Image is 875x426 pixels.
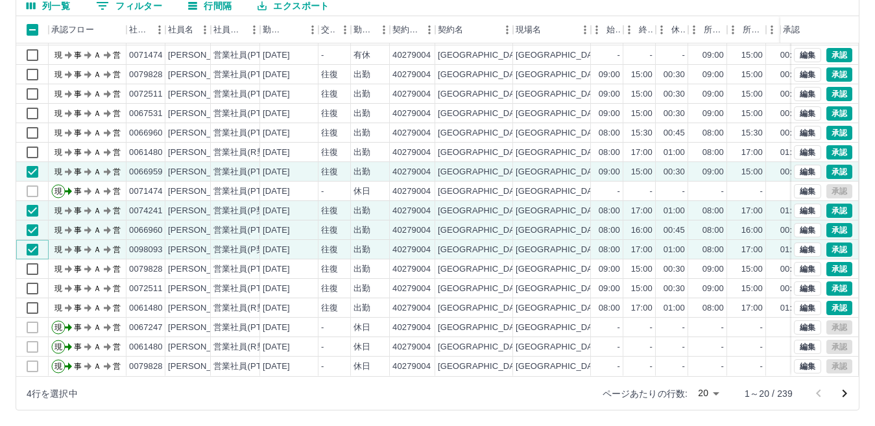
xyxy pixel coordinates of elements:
[93,128,101,137] text: Ａ
[664,224,685,237] div: 00:45
[354,108,370,120] div: 出勤
[438,263,527,276] div: [GEOGRAPHIC_DATA]
[702,147,724,159] div: 08:00
[438,244,527,256] div: [GEOGRAPHIC_DATA]
[321,224,338,237] div: 往復
[213,263,282,276] div: 営業社員(PT契約)
[168,224,239,237] div: [PERSON_NAME]
[516,88,710,101] div: [GEOGRAPHIC_DATA]立[PERSON_NAME]小学校
[129,49,163,62] div: 0071474
[516,166,710,178] div: [GEOGRAPHIC_DATA]立[PERSON_NAME]小学校
[741,263,763,276] div: 15:00
[54,148,62,157] text: 現
[354,147,370,159] div: 出勤
[826,262,852,276] button: 承認
[631,127,653,139] div: 15:30
[113,187,121,196] text: 営
[650,185,653,198] div: -
[516,127,710,139] div: [GEOGRAPHIC_DATA]立[PERSON_NAME]小学校
[93,206,101,215] text: Ａ
[435,16,513,43] div: 契約名
[354,127,370,139] div: 出勤
[321,69,338,81] div: 往復
[321,244,338,256] div: 往復
[599,244,620,256] div: 08:00
[211,16,260,43] div: 社員区分
[213,185,282,198] div: 営業社員(PT契約)
[516,147,710,159] div: [GEOGRAPHIC_DATA]立[PERSON_NAME]小学校
[168,147,239,159] div: [PERSON_NAME]
[74,226,82,235] text: 事
[392,224,431,237] div: 40279004
[129,185,163,198] div: 0071474
[516,205,710,217] div: [GEOGRAPHIC_DATA]立[PERSON_NAME]小学校
[438,147,527,159] div: [GEOGRAPHIC_DATA]
[599,224,620,237] div: 08:00
[49,16,126,43] div: 承認フロー
[213,166,282,178] div: 営業社員(PT契約)
[794,204,821,218] button: 編集
[335,20,355,40] button: メニュー
[617,49,620,62] div: -
[682,185,685,198] div: -
[794,145,821,160] button: 編集
[688,16,727,43] div: 所定開始
[129,263,163,276] div: 0079828
[51,16,94,43] div: 承認フロー
[392,205,431,217] div: 40279004
[129,244,163,256] div: 0098093
[129,147,163,159] div: 0061480
[213,16,245,43] div: 社員区分
[794,48,821,62] button: 編集
[664,69,685,81] div: 00:30
[263,147,290,159] div: [DATE]
[656,16,688,43] div: 休憩
[354,205,370,217] div: 出勤
[93,109,101,118] text: Ａ
[664,244,685,256] div: 01:00
[392,147,431,159] div: 40279004
[741,205,763,217] div: 17:00
[794,126,821,140] button: 編集
[794,165,821,179] button: 編集
[826,145,852,160] button: 承認
[794,243,821,257] button: 編集
[168,88,239,101] div: [PERSON_NAME]
[794,340,821,354] button: 編集
[392,49,431,62] div: 40279004
[826,67,852,82] button: 承認
[93,226,101,235] text: Ａ
[213,88,282,101] div: 営業社員(PT契約)
[321,88,338,101] div: 往復
[631,205,653,217] div: 17:00
[354,69,370,81] div: 出勤
[168,244,239,256] div: [PERSON_NAME]
[664,108,685,120] div: 00:30
[617,185,620,198] div: -
[93,51,101,60] text: Ａ
[74,70,82,79] text: 事
[513,16,591,43] div: 現場名
[794,106,821,121] button: 編集
[168,108,239,120] div: [PERSON_NAME]
[150,20,169,40] button: メニュー
[631,108,653,120] div: 15:00
[780,69,802,81] div: 00:30
[354,88,370,101] div: 出勤
[702,205,724,217] div: 08:00
[780,224,802,237] div: 00:45
[213,224,282,237] div: 営業社員(PT契約)
[702,49,724,62] div: 09:00
[794,320,821,335] button: 編集
[760,185,763,198] div: -
[575,20,595,40] button: メニュー
[631,147,653,159] div: 17:00
[263,205,290,217] div: [DATE]
[321,147,338,159] div: 往復
[741,49,763,62] div: 15:00
[794,67,821,82] button: 編集
[113,109,121,118] text: 営
[93,245,101,254] text: Ａ
[74,51,82,60] text: 事
[639,16,653,43] div: 終業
